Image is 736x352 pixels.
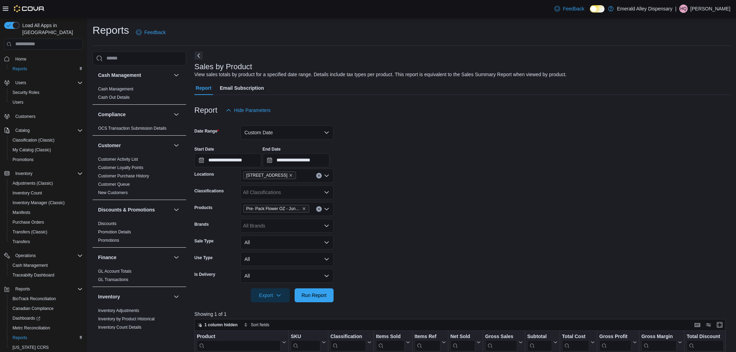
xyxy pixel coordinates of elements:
[324,206,329,212] button: Open list of options
[13,315,40,321] span: Dashboards
[10,334,83,342] span: Reports
[13,345,49,350] span: [US_STATE] CCRS
[7,294,86,304] button: BioTrack Reconciliation
[599,333,631,351] div: Gross Profit
[98,190,128,195] span: New Customers
[13,251,39,260] button: Operations
[1,251,86,261] button: Operations
[13,79,29,87] button: Users
[15,128,30,133] span: Catalog
[98,230,131,234] a: Promotion Details
[98,111,126,118] h3: Compliance
[10,136,83,144] span: Classification (Classic)
[98,95,130,100] a: Cash Out Details
[485,333,517,351] div: Gross Sales
[7,227,86,237] button: Transfers (Classic)
[98,308,139,313] a: Inventory Adjustments
[291,333,320,351] div: SKU URL
[98,317,155,321] a: Inventory by Product Historical
[7,333,86,343] button: Reports
[10,295,59,303] a: BioTrack Reconciliation
[302,207,306,211] button: Remove Pre- Pack Flower OZ - Jungle Cake from selection in this group
[220,81,264,95] span: Email Subscription
[562,333,589,340] div: Total Cost
[1,111,86,121] button: Customers
[194,238,214,244] label: Sale Type
[450,333,481,351] button: Net Sold
[98,277,128,282] a: GL Transactions
[687,333,724,351] div: Total Discount
[98,316,155,322] span: Inventory by Product Historical
[641,333,682,351] button: Gross Margin
[194,153,261,167] input: Press the down key to open a popover containing a calendar.
[246,205,301,212] span: Pre- Pack Flower OZ - Jungle Cake
[251,322,269,328] span: Sort fields
[330,333,366,351] div: Classification
[13,169,83,178] span: Inventory
[324,190,329,195] button: Open list of options
[7,97,86,107] button: Users
[7,145,86,155] button: My Catalog (Classic)
[13,263,48,268] span: Cash Management
[13,239,30,245] span: Transfers
[679,5,688,13] div: Hunter Quinten
[7,208,86,217] button: Manifests
[13,147,51,153] span: My Catalog (Classic)
[7,155,86,165] button: Promotions
[194,106,217,114] h3: Report
[13,157,34,162] span: Promotions
[98,293,171,300] button: Inventory
[376,333,405,340] div: Items Sold
[13,251,83,260] span: Operations
[590,5,605,13] input: Dark Mode
[10,218,83,226] span: Purchase Orders
[98,182,130,187] a: Customer Queue
[10,179,56,187] a: Adjustments (Classic)
[197,333,281,340] div: Product
[13,335,27,341] span: Reports
[243,205,309,213] span: Pre- Pack Flower OZ - Jungle Cake
[7,270,86,280] button: Traceabilty Dashboard
[98,87,133,91] a: Cash Management
[98,165,143,170] span: Customer Loyalty Points
[10,199,67,207] a: Inventory Manager (Classic)
[10,146,83,154] span: My Catalog (Classic)
[599,333,637,351] button: Gross Profit
[10,136,57,144] a: Classification (Classic)
[10,261,83,270] span: Cash Management
[197,333,281,351] div: Product
[194,255,213,261] label: Use Type
[10,179,83,187] span: Adjustments (Classic)
[98,157,138,162] span: Customer Activity List
[13,55,83,63] span: Home
[10,238,83,246] span: Transfers
[98,293,120,300] h3: Inventory
[415,333,440,351] div: Items Ref
[13,285,83,293] span: Reports
[687,333,724,340] div: Total Discount
[93,219,186,247] div: Discounts & Promotions
[98,157,138,162] a: Customer Activity List
[172,110,181,119] button: Compliance
[98,86,133,92] span: Cash Management
[10,228,50,236] a: Transfers (Classic)
[10,238,33,246] a: Transfers
[93,23,129,37] h1: Reports
[10,324,83,332] span: Metrc Reconciliation
[13,181,53,186] span: Adjustments (Classic)
[19,22,83,36] span: Load All Apps in [GEOGRAPHIC_DATA]
[324,223,329,229] button: Open list of options
[291,333,320,340] div: SKU
[7,323,86,333] button: Metrc Reconciliation
[98,173,149,179] span: Customer Purchase History
[1,284,86,294] button: Reports
[13,285,33,293] button: Reports
[15,80,26,86] span: Users
[1,126,86,135] button: Catalog
[10,271,83,279] span: Traceabilty Dashboard
[10,88,42,97] a: Security Roles
[450,333,475,340] div: Net Sold
[15,171,32,176] span: Inventory
[562,333,594,351] button: Total Cost
[194,171,214,177] label: Locations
